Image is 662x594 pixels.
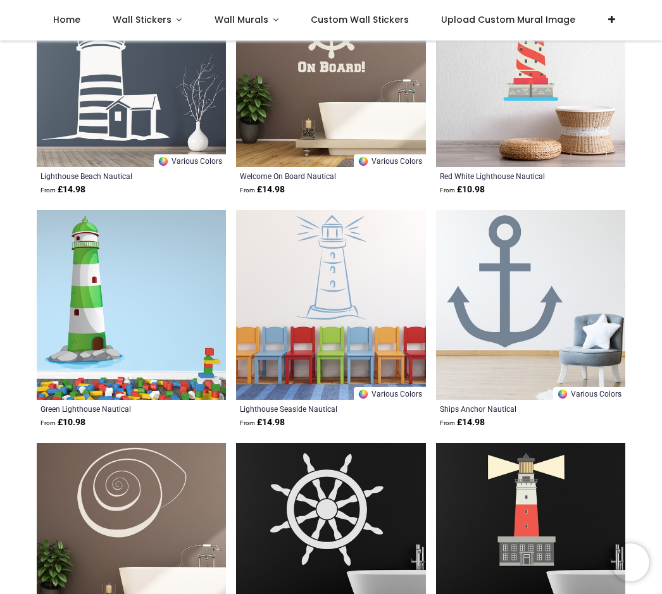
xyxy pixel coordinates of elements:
[41,171,186,181] a: Lighthouse Beach Nautical
[113,13,172,26] span: Wall Stickers
[436,210,625,399] img: Ships Anchor Nautical Wall Sticker
[41,419,56,426] span: From
[440,404,585,414] a: Ships Anchor Nautical
[240,404,385,414] a: Lighthouse Seaside Nautical
[440,183,485,196] strong: £ 10.98
[154,154,226,167] a: Various Colors
[441,13,575,26] span: Upload Custom Mural Image
[440,416,485,429] strong: £ 14.98
[358,156,369,167] img: Color Wheel
[215,13,268,26] span: Wall Murals
[557,388,568,400] img: Color Wheel
[240,171,385,181] a: Welcome On Board Nautical
[311,13,409,26] span: Custom Wall Stickers
[41,187,56,194] span: From
[41,416,85,429] strong: £ 10.98
[37,210,226,399] img: Green Lighthouse Nautical Wall Sticker
[440,419,455,426] span: From
[240,187,255,194] span: From
[53,13,80,26] span: Home
[236,210,425,399] img: Lighthouse Seaside Nautical Wall Sticker
[358,388,369,400] img: Color Wheel
[240,416,285,429] strong: £ 14.98
[354,154,426,167] a: Various Colors
[41,404,186,414] a: Green Lighthouse Nautical
[354,387,426,400] a: Various Colors
[240,183,285,196] strong: £ 14.98
[553,387,625,400] a: Various Colors
[611,543,649,581] iframe: Brevo live chat
[440,187,455,194] span: From
[158,156,169,167] img: Color Wheel
[41,183,85,196] strong: £ 14.98
[440,171,585,181] a: Red White Lighthouse Nautical
[240,419,255,426] span: From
